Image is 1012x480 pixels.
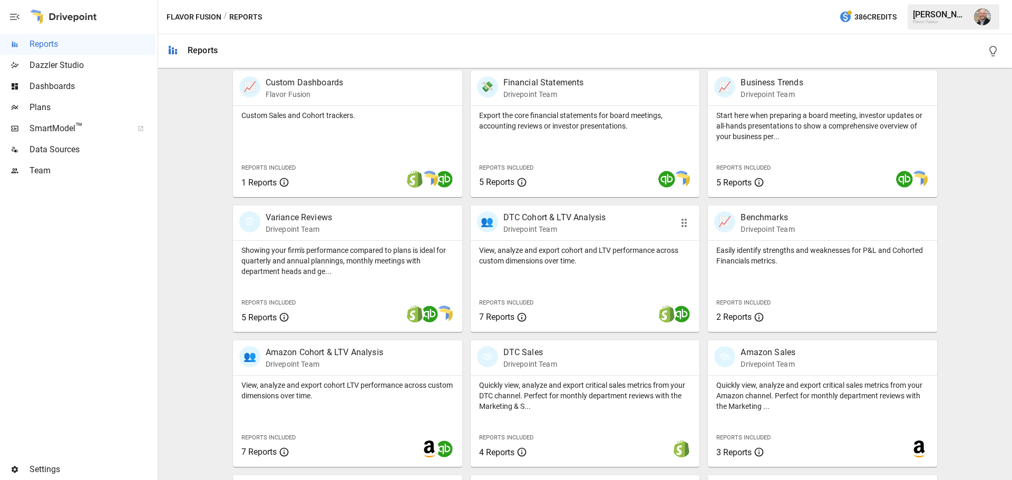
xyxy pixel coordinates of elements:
[266,76,344,89] p: Custom Dashboards
[223,11,227,24] div: /
[241,434,296,441] span: Reports Included
[30,80,155,93] span: Dashboards
[911,171,928,188] img: smart model
[716,245,929,266] p: Easily identify strengths and weaknesses for P&L and Cohorted Financials metrics.
[968,2,997,32] button: Dustin Jacobson
[241,299,296,306] span: Reports Included
[716,110,929,142] p: Start here when preparing a board meeting, investor updates or all-hands presentations to show a ...
[239,211,260,232] div: 🗓
[716,164,771,171] span: Reports Included
[479,245,692,266] p: View, analyze and export cohort and LTV performance across custom dimensions over time.
[479,164,533,171] span: Reports Included
[436,440,453,457] img: quickbooks
[974,8,991,25] img: Dustin Jacobson
[913,19,968,24] div: Flavor Fusion
[241,380,454,401] p: View, analyze and export cohort LTV performance across custom dimensions over time.
[835,7,901,27] button: 386Credits
[658,171,675,188] img: quickbooks
[741,211,794,224] p: Benchmarks
[714,211,735,232] div: 📈
[479,434,533,441] span: Reports Included
[421,306,438,322] img: quickbooks
[436,171,453,188] img: quickbooks
[241,164,296,171] span: Reports Included
[714,76,735,97] div: 📈
[716,299,771,306] span: Reports Included
[714,346,735,367] div: 🛍
[30,59,155,72] span: Dazzler Studio
[30,143,155,156] span: Data Sources
[741,76,803,89] p: Business Trends
[716,178,752,188] span: 5 Reports
[741,89,803,100] p: Drivepoint Team
[741,224,794,234] p: Drivepoint Team
[241,178,277,188] span: 1 Reports
[241,245,454,277] p: Showing your firm's performance compared to plans is ideal for quarterly and annual plannings, mo...
[167,11,221,24] button: Flavor Fusion
[30,101,155,114] span: Plans
[716,380,929,412] p: Quickly view, analyze and export critical sales metrics from your Amazon channel. Perfect for mon...
[188,45,218,55] div: Reports
[436,306,453,322] img: smart model
[854,11,897,24] span: 386 Credits
[241,447,277,457] span: 7 Reports
[30,38,155,51] span: Reports
[241,312,277,322] span: 5 Reports
[673,171,690,188] img: smart model
[716,434,771,441] span: Reports Included
[421,440,438,457] img: amazon
[239,76,260,97] div: 📈
[477,346,498,367] div: 🛍
[479,447,514,457] span: 4 Reports
[503,224,606,234] p: Drivepoint Team
[477,76,498,97] div: 💸
[503,359,557,369] p: Drivepoint Team
[30,122,126,135] span: SmartModel
[479,299,533,306] span: Reports Included
[503,346,557,359] p: DTC Sales
[913,9,968,19] div: [PERSON_NAME]
[477,211,498,232] div: 👥
[30,463,155,476] span: Settings
[673,306,690,322] img: quickbooks
[658,306,675,322] img: shopify
[673,440,690,457] img: shopify
[716,312,752,322] span: 2 Reports
[406,306,423,322] img: shopify
[741,359,795,369] p: Drivepoint Team
[741,346,795,359] p: Amazon Sales
[503,76,584,89] p: Financial Statements
[406,171,423,188] img: shopify
[266,224,332,234] p: Drivepoint Team
[266,346,383,359] p: Amazon Cohort & LTV Analysis
[503,89,584,100] p: Drivepoint Team
[896,171,913,188] img: quickbooks
[479,312,514,322] span: 7 Reports
[266,359,383,369] p: Drivepoint Team
[266,89,344,100] p: Flavor Fusion
[30,164,155,177] span: Team
[75,121,83,134] span: ™
[421,171,438,188] img: smart model
[239,346,260,367] div: 👥
[479,380,692,412] p: Quickly view, analyze and export critical sales metrics from your DTC channel. Perfect for monthl...
[241,110,454,121] p: Custom Sales and Cohort trackers.
[479,110,692,131] p: Export the core financial statements for board meetings, accounting reviews or investor presentat...
[716,447,752,457] span: 3 Reports
[503,211,606,224] p: DTC Cohort & LTV Analysis
[911,440,928,457] img: amazon
[479,177,514,187] span: 5 Reports
[266,211,332,224] p: Variance Reviews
